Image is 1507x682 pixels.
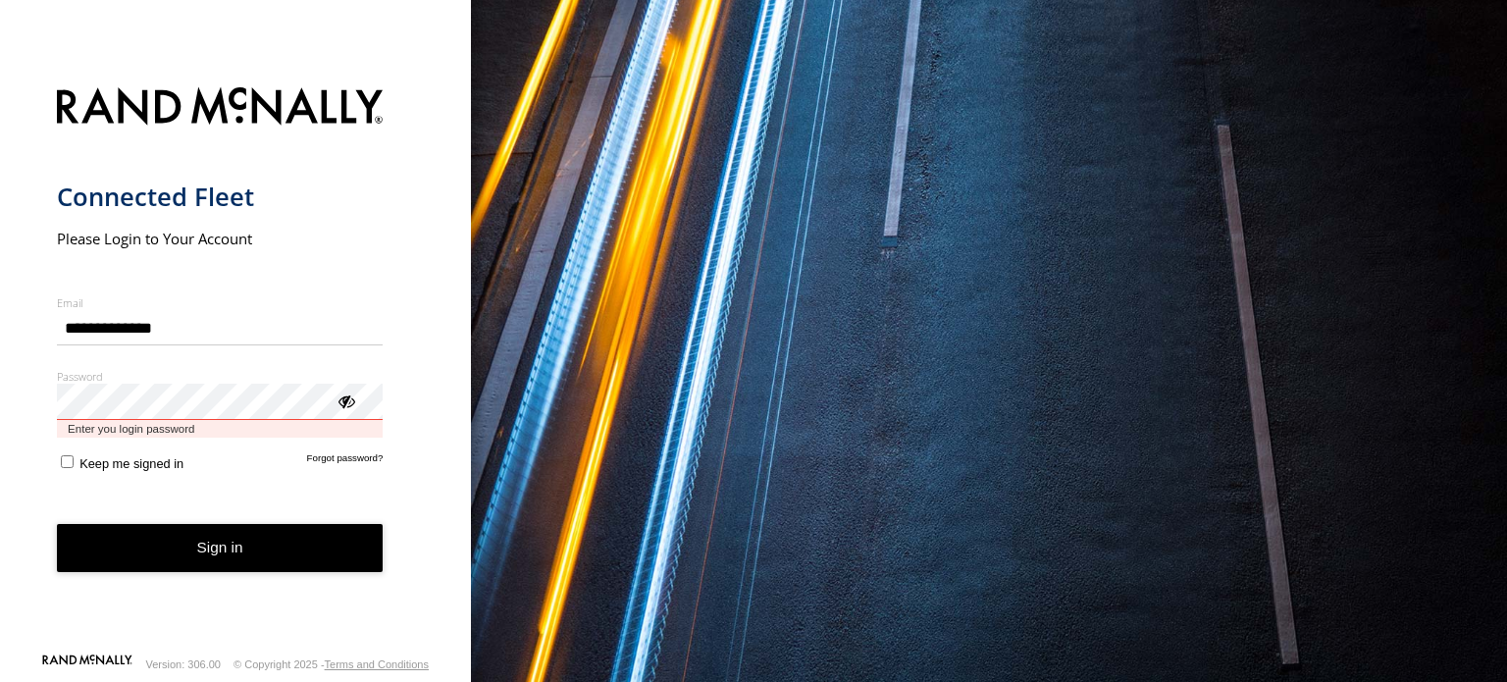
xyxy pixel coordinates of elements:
button: Sign in [57,524,384,572]
label: Password [57,369,384,384]
div: ViewPassword [336,391,355,410]
label: Email [57,295,384,310]
form: main [57,76,415,653]
div: Version: 306.00 [146,658,221,670]
div: © Copyright 2025 - [234,658,429,670]
a: Forgot password? [307,452,384,471]
span: Enter you login password [57,420,384,439]
h1: Connected Fleet [57,181,384,213]
a: Terms and Conditions [325,658,429,670]
a: Visit our Website [42,655,132,674]
span: Keep me signed in [79,456,183,471]
img: Rand McNally [57,83,384,133]
input: Keep me signed in [61,455,74,468]
h2: Please Login to Your Account [57,229,384,248]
